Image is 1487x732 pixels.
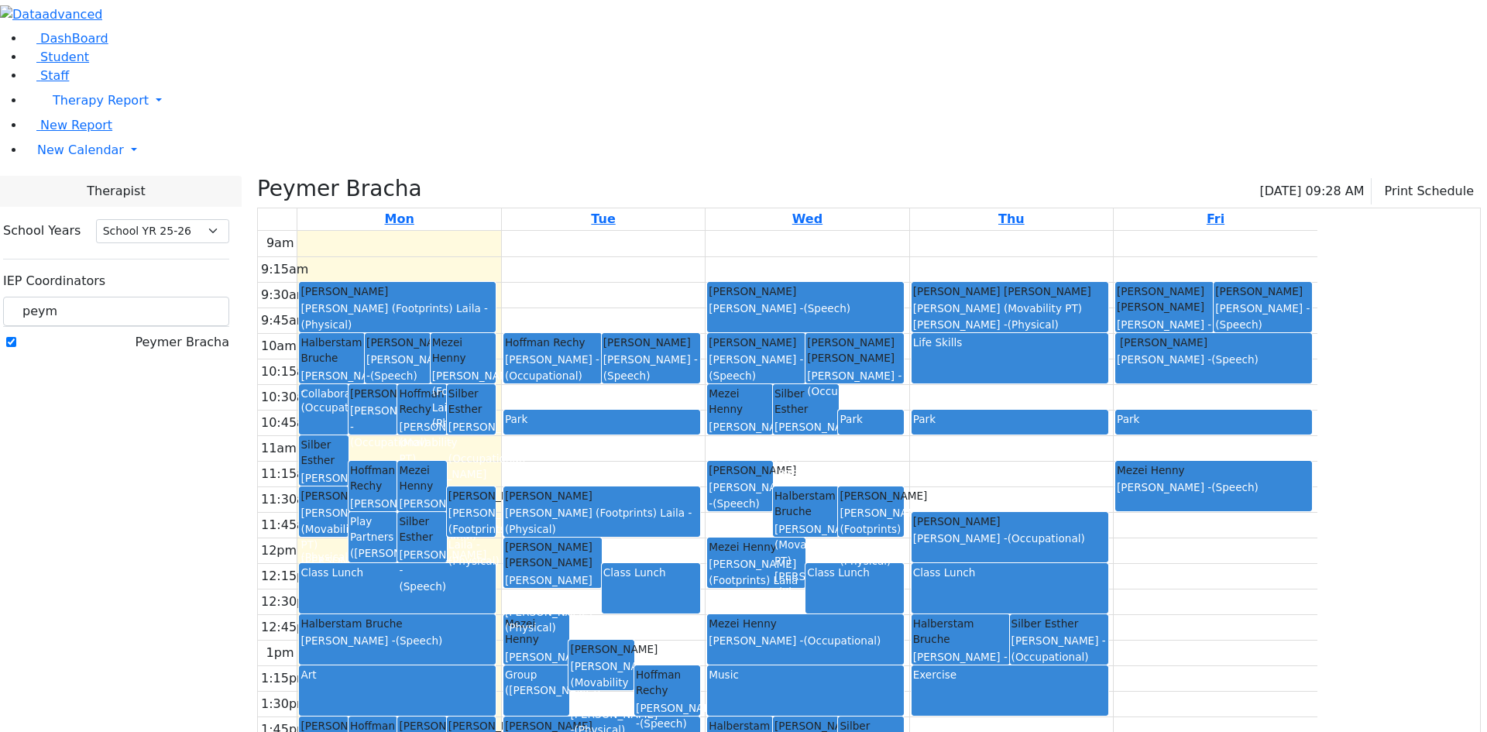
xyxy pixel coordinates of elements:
div: [PERSON_NAME] - [1215,301,1310,332]
span: (Occupational) [807,385,884,397]
div: Park [840,411,902,427]
div: Life Skills [913,335,1107,350]
label: Peymer Bracha [135,333,229,352]
div: 10:30am [258,388,320,407]
div: [PERSON_NAME] (Movability PT) [PERSON_NAME] - [399,419,445,514]
div: [PERSON_NAME] [603,335,699,350]
div: 11:15am [258,465,320,483]
div: Mezei Henny [709,386,771,418]
div: 10:15am [258,363,320,381]
div: [PERSON_NAME] [PERSON_NAME] [807,335,902,366]
a: September 19, 2025 [1204,208,1228,230]
span: (Occupational) [350,436,428,448]
div: [PERSON_NAME] (Movability PT) [PERSON_NAME] - [300,505,346,600]
span: (Occupational) [448,452,526,465]
div: 12:45pm [258,618,320,637]
div: Mezei Henny [709,539,804,555]
span: (Physical) [432,417,483,429]
span: (Speech) [803,302,850,314]
a: Staff [25,68,69,83]
div: Hoffman Rechy [505,335,600,350]
span: (Speech) [640,717,687,730]
div: [PERSON_NAME] - [709,633,902,648]
div: [PERSON_NAME] [570,641,633,657]
div: [PERSON_NAME] [709,335,804,350]
span: (Physical) [778,483,829,496]
span: (Speech) [399,580,446,593]
div: [PERSON_NAME] - [709,419,771,451]
div: Mezei Henny [432,335,495,366]
a: September 15, 2025 [382,208,417,230]
span: (Speech) [1211,481,1259,493]
div: [PERSON_NAME] - [505,352,600,383]
div: 11:45am [258,516,320,534]
div: Class Lunch [807,565,902,580]
div: 9:45am [258,311,311,330]
div: Halberstam Bruche [300,335,363,366]
div: 1pm [263,644,297,662]
div: [PERSON_NAME] - [399,496,445,543]
div: [PERSON_NAME] (Footprints) Laila - [300,301,494,332]
span: (Physical) [448,555,500,567]
span: (Speech) [1211,353,1259,366]
div: Hoffman Rechy [399,386,445,418]
div: [PERSON_NAME] [840,488,902,503]
a: September 16, 2025 [588,208,618,230]
div: [PERSON_NAME] (Footprints) Laila - [840,505,902,569]
a: New Report [25,118,112,132]
a: September 18, 2025 [995,208,1028,230]
div: Silber Esther [1011,616,1107,631]
span: (Speech) [1215,318,1262,331]
div: [PERSON_NAME] [505,488,699,503]
span: Student [40,50,89,64]
div: 12:15pm [258,567,320,586]
a: DashBoard [25,31,108,46]
div: Art [300,667,494,682]
div: Silber Esther [448,386,494,418]
div: [PERSON_NAME] - [709,479,771,511]
div: [PERSON_NAME] (Footprints) Laila - [709,556,804,603]
div: [PERSON_NAME] - [350,496,396,543]
span: (Physical) [840,555,891,567]
div: Group [505,667,568,682]
div: [PERSON_NAME] - [709,352,804,383]
div: 1:30pm [258,695,312,713]
span: Therapist [87,182,145,201]
div: 11:30am [258,490,320,509]
div: [PERSON_NAME] [350,386,396,401]
div: [PERSON_NAME] - [636,700,699,732]
div: 9am [263,234,297,253]
span: (Physical) [300,318,352,331]
div: Music [709,667,902,682]
div: [PERSON_NAME] (Footprints) Laila - [448,505,494,569]
div: Halberstam Bruche [774,488,837,520]
span: (Physical) [713,589,764,602]
a: September 17, 2025 [789,208,826,230]
div: Hoffman Rechy [636,667,699,699]
div: [PERSON_NAME] (Footprints) Laila - [432,368,495,431]
div: [PERSON_NAME] - [366,352,429,383]
span: Therapy Report [53,93,149,108]
span: (Physical) [505,621,556,634]
div: Play Partners [350,514,396,545]
div: [PERSON_NAME] - [913,531,1107,546]
a: New Calendar [25,135,1487,166]
div: [PERSON_NAME] [300,284,494,299]
h3: Peymer Bracha [257,176,422,202]
a: Therapy Report [25,85,1487,116]
div: [PERSON_NAME] - [448,419,494,466]
div: [PERSON_NAME] (Movability PT) [PERSON_NAME] - [913,301,1107,332]
span: New Report [40,118,112,132]
span: (Occupational) [1011,651,1089,663]
span: New Calendar [37,143,124,157]
div: Silber Esther [774,386,837,418]
div: Mezei Henny [399,462,445,494]
div: Mezei Henny [1117,462,1310,478]
div: [PERSON_NAME] - [399,547,445,594]
div: 12pm [258,541,300,560]
label: School Years [3,222,81,240]
div: [PERSON_NAME] [448,488,494,503]
div: Silber Esther [300,437,346,469]
div: [PERSON_NAME] (Movability PT) [PERSON_NAME] - [300,470,346,565]
div: [PERSON_NAME] [913,514,1107,529]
